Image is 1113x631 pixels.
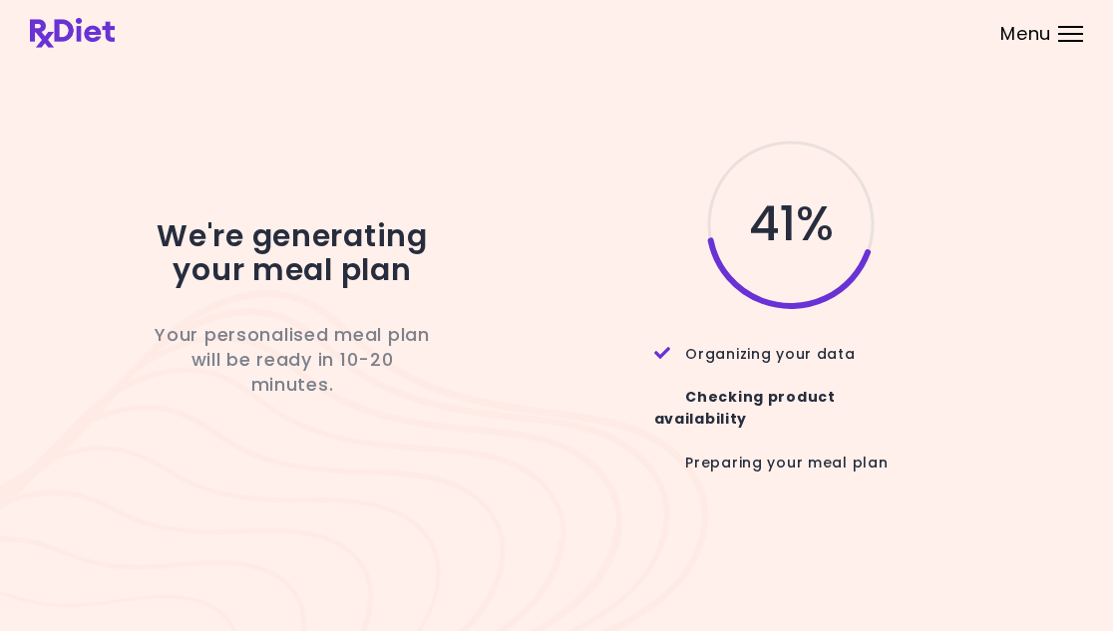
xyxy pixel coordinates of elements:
[749,207,832,241] span: 41 %
[654,431,928,494] div: Preparing your meal plan
[148,219,437,288] h2: We're generating your meal plan
[654,322,928,365] div: Organizing your data
[30,18,115,48] img: RxDiet
[148,322,437,398] p: Your personalised meal plan will be ready in 10-20 minutes.
[1000,25,1051,43] span: Menu
[654,365,928,431] div: Checking product availability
